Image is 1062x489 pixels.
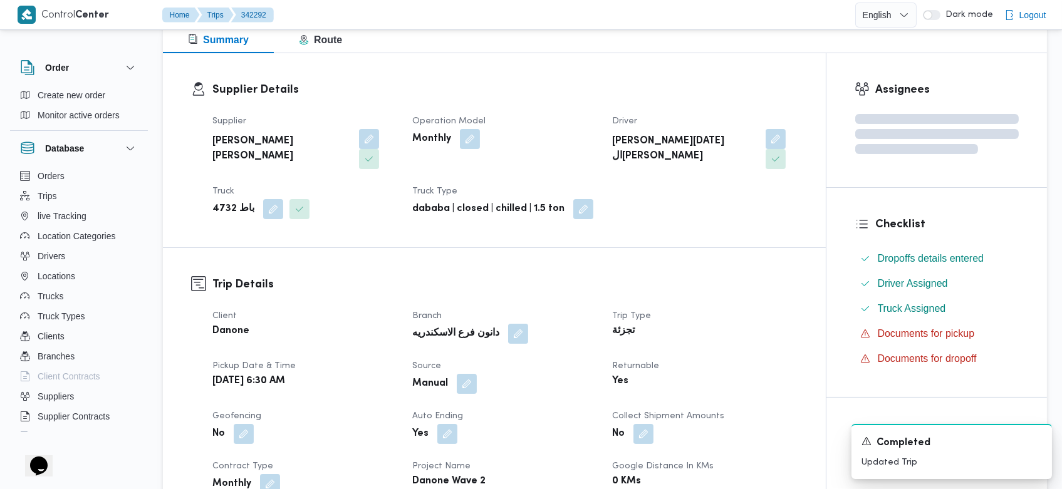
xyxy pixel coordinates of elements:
[855,349,1019,369] button: Documents for dropoff
[876,81,1019,98] h3: Assignees
[212,117,246,125] span: Supplier
[38,108,120,123] span: Monitor active orders
[15,286,143,306] button: Trucks
[13,439,53,476] iframe: chat widget
[162,8,200,23] button: Home
[878,301,946,316] span: Truck Assigned
[38,369,100,384] span: Client Contracts
[878,328,975,339] span: Documents for pickup
[878,353,977,364] span: Documents for dropoff
[412,426,429,441] b: Yes
[10,166,148,437] div: Database
[412,117,486,125] span: Operation Model
[15,85,143,105] button: Create new order
[15,386,143,406] button: Suppliers
[878,251,984,266] span: Dropoffs details entered
[612,362,659,370] span: Returnable
[412,462,471,470] span: Project Name
[15,366,143,386] button: Client Contracts
[412,362,441,370] span: Source
[20,141,138,156] button: Database
[212,374,285,389] b: [DATE] 6:30 AM
[212,312,237,320] span: Client
[876,216,1019,233] h3: Checklist
[15,246,143,266] button: Drivers
[878,276,948,291] span: Driver Assigned
[15,326,143,346] button: Clients
[38,329,65,344] span: Clients
[38,208,86,224] span: live Tracking
[38,269,75,284] span: Locations
[15,105,143,125] button: Monitor active orders
[612,374,628,389] b: Yes
[412,326,499,341] b: دانون فرع الاسكندريه
[15,426,143,446] button: Devices
[10,85,148,130] div: Order
[38,88,105,103] span: Create new order
[38,229,116,244] span: Location Categories
[38,389,74,404] span: Suppliers
[855,249,1019,269] button: Dropoffs details entered
[38,289,63,304] span: Trucks
[38,349,75,364] span: Branches
[612,312,651,320] span: Trip Type
[15,226,143,246] button: Location Categories
[1019,8,1046,23] span: Logout
[878,253,984,264] span: Dropoffs details entered
[197,8,234,23] button: Trips
[212,362,296,370] span: Pickup date & time
[412,474,486,489] b: Danone Wave 2
[212,462,273,470] span: Contract Type
[15,266,143,286] button: Locations
[412,376,448,391] b: Manual
[212,412,261,420] span: Geofencing
[212,187,234,195] span: Truck
[38,188,57,203] span: Trips
[38,249,65,264] span: Drivers
[612,324,635,339] b: تجزئة
[38,429,69,444] span: Devices
[612,412,724,420] span: Collect Shipment Amounts
[212,134,350,164] b: [PERSON_NAME] [PERSON_NAME]
[412,412,463,420] span: Auto Ending
[212,276,798,293] h3: Trip Details
[212,202,254,217] b: باط 4732
[612,426,625,441] b: No
[15,406,143,426] button: Supplier Contracts
[612,134,757,164] b: [PERSON_NAME][DATE] ال[PERSON_NAME]
[878,351,977,366] span: Documents for dropoff
[855,274,1019,294] button: Driver Assigned
[45,141,84,156] h3: Database
[855,324,1019,344] button: Documents for pickup
[412,187,457,195] span: Truck Type
[18,6,36,24] img: X8yXhbKr1z7QwAAAABJRU5ErkJggg==
[862,456,1042,469] p: Updated Trip
[212,324,249,339] b: Danone
[855,299,1019,319] button: Truck Assigned
[20,60,138,75] button: Order
[212,426,225,441] b: No
[878,303,946,314] span: Truck Assigned
[15,306,143,326] button: Truck Types
[878,278,948,289] span: Driver Assigned
[38,168,65,183] span: Orders
[15,206,143,226] button: live Tracking
[38,409,110,424] span: Supplier Contracts
[878,326,975,341] span: Documents for pickup
[877,436,930,451] span: Completed
[612,117,637,125] span: Driver
[45,60,69,75] h3: Order
[188,34,249,45] span: Summary
[412,202,565,217] b: dababa | closed | chilled | 1.5 ton
[15,186,143,206] button: Trips
[412,312,442,320] span: Branch
[612,474,641,489] b: 0 KMs
[231,8,274,23] button: 342292
[412,131,451,147] b: Monthly
[76,11,110,20] b: Center
[15,166,143,186] button: Orders
[612,462,714,470] span: Google distance in KMs
[38,309,85,324] span: Truck Types
[999,3,1051,28] button: Logout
